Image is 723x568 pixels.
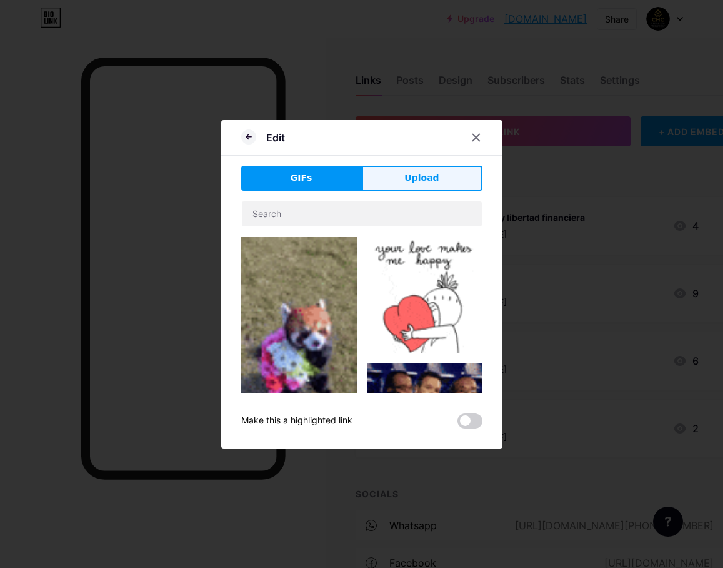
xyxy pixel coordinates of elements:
div: Make this a highlighted link [241,413,352,429]
button: Upload [362,166,482,191]
span: GIFs [291,171,312,185]
div: Edit [266,130,285,145]
span: Upload [404,171,439,185]
img: Gihpy [241,237,357,444]
img: Gihpy [367,363,482,479]
input: Search [242,201,482,226]
img: Gihpy [367,237,482,353]
button: GIFs [241,166,362,191]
